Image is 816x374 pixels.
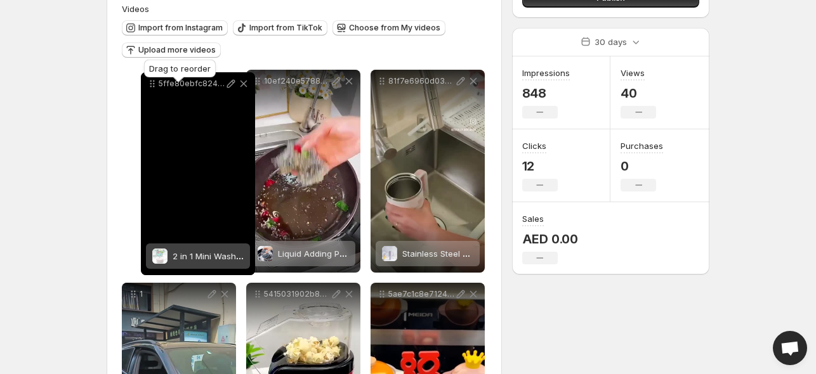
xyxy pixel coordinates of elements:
[246,70,360,273] div: 10ef240e57884249a03fa6179e20291eHD-1080p-25Mbps-54544249Liquid Adding Pot Washing BrushLiquid Add...
[141,72,255,275] div: 5ffe80ebfc82426b903ebf7cebf311b3HD-1080p-25Mbps-544569752 in 1 Mini Washing Machine2 in 1 Mini Wa...
[332,20,445,35] button: Choose from My videos
[258,246,273,261] img: Liquid Adding Pot Washing Brush
[233,20,327,35] button: Import from TikTok
[264,76,330,86] p: 10ef240e57884249a03fa6179e20291eHD-1080p-25Mbps-54544249
[249,23,322,33] span: Import from TikTok
[140,289,206,299] p: 1
[349,23,440,33] span: Choose from My videos
[138,45,216,55] span: Upload more videos
[152,248,168,264] img: 2 in 1 Mini Washing Machine
[522,67,570,79] h3: Impressions
[138,23,223,33] span: Import from Instagram
[621,67,645,79] h3: Views
[773,331,807,365] a: Open chat
[621,139,663,152] h3: Purchases
[264,289,330,299] p: 5415031902b840b9b28f14e185d3e0baHD-1080p-25Mbps-54408331
[371,70,485,273] div: 81f7e6960d0342cd9fef5e30dc1951aeHD-1080p-25Mbps-48657978Stainless Steel TumblerStainless Steel Tu...
[522,139,546,152] h3: Clicks
[278,248,409,259] span: Liquid Adding Pot Washing Brush
[621,158,663,174] p: 0
[173,251,285,261] span: 2 in 1 Mini Washing Machine
[595,35,627,48] p: 30 days
[122,42,221,58] button: Upload more videos
[388,76,454,86] p: 81f7e6960d0342cd9fef5e30dc1951aeHD-1080p-25Mbps-48657978
[522,86,570,101] p: 848
[382,246,397,261] img: Stainless Steel Tumbler
[402,248,495,259] span: Stainless Steel Tumbler
[522,212,544,225] h3: Sales
[621,86,656,101] p: 40
[522,158,558,174] p: 12
[388,289,454,299] p: 5ae7c1c8e71248d48e5e09fcb0c3a706HD-1080p-25Mbps-54395781
[522,231,578,247] p: AED 0.00
[122,4,149,14] span: Videos
[122,20,228,35] button: Import from Instagram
